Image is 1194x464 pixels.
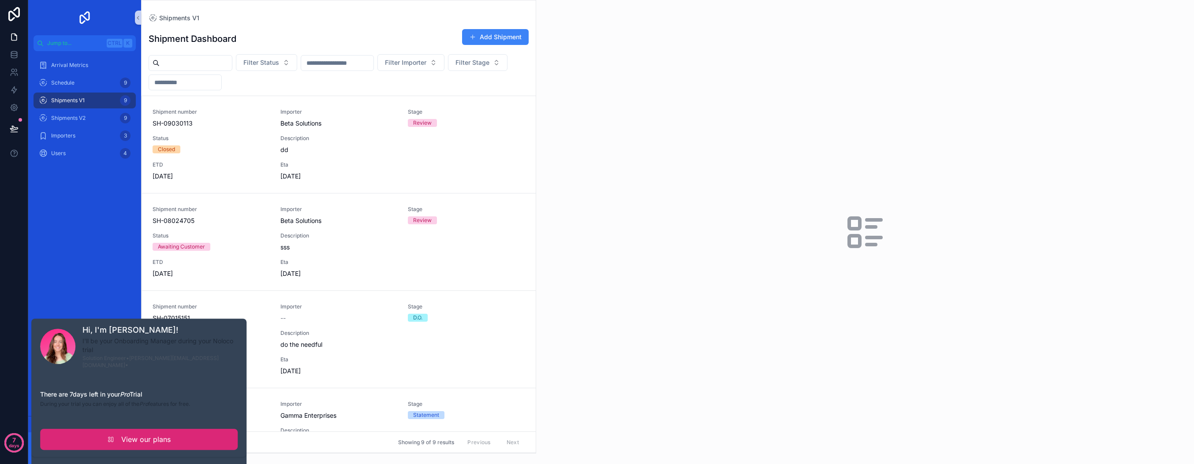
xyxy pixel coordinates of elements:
[34,75,136,91] a: Schedule9
[280,330,525,337] span: Description
[153,314,270,323] span: SH-07015151
[153,119,270,128] span: SH-09030113
[120,95,131,106] div: 9
[82,355,219,368] span: • [PERSON_NAME][EMAIL_ADDRESS][DOMAIN_NAME] •
[280,172,398,181] span: [DATE]
[280,259,398,266] span: Eta
[34,128,136,144] a: Importers3
[280,135,525,142] span: Description
[51,62,88,69] span: Arrival Metrics
[40,390,238,399] h3: There are 7 days left in your Trial
[153,303,270,310] span: Shipment number
[78,11,92,25] img: App logo
[153,232,270,239] span: Status
[51,132,75,139] span: Importers
[398,439,454,446] span: Showing 9 of 9 results
[377,54,444,71] button: Select Button
[280,119,321,128] span: Beta Solutions
[408,303,525,310] span: Stage
[82,355,126,361] span: Solution Engineer
[34,93,136,108] a: Shipments V19
[280,340,525,349] span: do the needful
[280,161,398,168] span: Eta
[280,411,336,420] span: Gamma Enterprises
[12,436,16,445] p: 7
[280,356,398,363] span: Eta
[385,58,426,67] span: Filter Importer
[34,57,136,73] a: Arrival Metrics
[455,58,489,67] span: Filter Stage
[51,97,85,104] span: Shipments V1
[40,429,238,450] a: View our plans
[280,314,286,323] span: --
[280,401,398,408] span: Importer
[9,439,19,452] p: days
[120,390,130,398] em: Pro
[280,232,525,239] span: Description
[280,206,398,213] span: Importer
[142,290,536,388] a: Shipment numberSH-07015151Importer--StageD.O.StatusOpenDescriptiondo the needfulETD[DATE]Eta[DATE]
[153,269,270,278] span: [DATE]
[149,33,236,45] h1: Shipment Dashboard
[82,337,238,354] p: I'll be your Onboarding Manager during your Noloco trial
[408,206,525,213] span: Stage
[448,54,507,71] button: Select Button
[153,135,270,142] span: Status
[34,35,136,51] button: Jump to...CtrlK
[82,324,238,336] h1: Hi, I'm [PERSON_NAME]!
[34,145,136,161] a: Users4
[236,54,297,71] button: Select Button
[153,108,270,115] span: Shipment number
[153,216,270,225] span: SH-08024705
[158,145,175,153] div: Closed
[280,427,525,434] span: Description
[142,193,536,290] a: Shipment numberSH-08024705ImporterBeta SolutionsStageReviewStatusAwaiting CustomerDescriptionsssE...
[158,243,205,251] div: Awaiting Customer
[51,79,75,86] span: Schedule
[153,259,270,266] span: ETD
[413,314,422,322] div: D.O.
[159,14,199,22] span: Shipments V1
[408,401,525,408] span: Stage
[280,269,398,278] span: [DATE]
[142,96,536,193] a: Shipment numberSH-09030113ImporterBeta SolutionsStageReviewStatusClosedDescriptionddETD[DATE]Eta[...
[153,206,270,213] span: Shipment number
[28,416,141,432] a: Powered by
[153,172,270,181] span: [DATE]
[280,145,525,154] span: dd
[120,113,131,123] div: 9
[280,108,398,115] span: Importer
[124,40,131,47] span: K
[51,150,66,157] span: Users
[40,401,238,408] p: During your trial you can enjoy all of the features for free.
[280,216,321,225] span: Beta Solutions
[139,401,148,407] em: Pro
[280,367,398,375] span: [DATE]
[243,58,279,67] span: Filter Status
[120,78,131,88] div: 9
[47,40,103,47] span: Jump to...
[153,161,270,168] span: ETD
[107,39,123,48] span: Ctrl
[34,110,136,126] a: Shipments V29
[413,411,439,419] div: Statement
[462,29,529,45] button: Add Shipment
[149,14,199,22] a: Shipments V1
[28,51,141,173] div: scrollable content
[280,303,398,310] span: Importer
[413,216,432,224] div: Review
[120,130,131,141] div: 3
[280,243,525,252] span: sss
[120,148,131,159] div: 4
[408,108,525,115] span: Stage
[51,115,86,122] span: Shipments V2
[121,434,171,445] span: View our plans
[413,119,432,127] div: Review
